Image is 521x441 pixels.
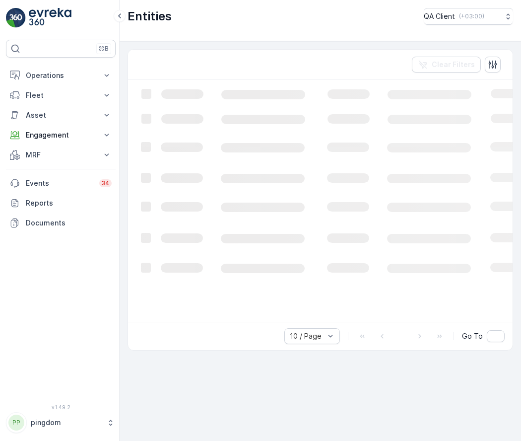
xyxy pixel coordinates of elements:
button: Clear Filters [412,57,481,73]
button: Asset [6,105,116,125]
p: ⌘B [99,45,109,53]
p: MRF [26,150,96,160]
p: Operations [26,71,96,80]
img: logo [6,8,26,28]
p: pingdom [31,418,102,428]
button: QA Client(+03:00) [424,8,513,25]
p: ( +03:00 ) [459,12,484,20]
p: Asset [26,110,96,120]
p: Documents [26,218,112,228]
a: Reports [6,193,116,213]
img: logo_light-DOdMpM7g.png [29,8,71,28]
p: Clear Filters [432,60,475,70]
button: PPpingdom [6,412,116,433]
p: 34 [101,179,110,187]
span: Go To [462,331,483,341]
p: Entities [128,8,172,24]
div: PP [8,415,24,431]
a: Events34 [6,173,116,193]
button: Operations [6,66,116,85]
p: QA Client [424,11,455,21]
a: Documents [6,213,116,233]
p: Engagement [26,130,96,140]
button: MRF [6,145,116,165]
p: Fleet [26,90,96,100]
p: Reports [26,198,112,208]
button: Engagement [6,125,116,145]
p: Events [26,178,93,188]
span: v 1.49.2 [6,404,116,410]
button: Fleet [6,85,116,105]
